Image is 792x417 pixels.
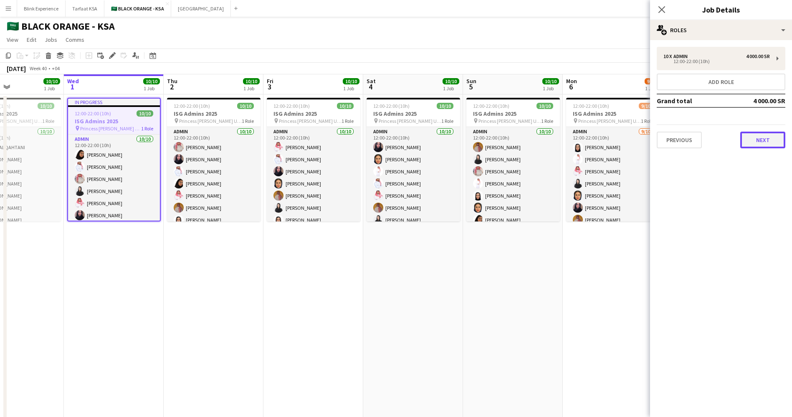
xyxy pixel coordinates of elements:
[650,4,792,15] h3: Job Details
[543,85,559,92] div: 1 Job
[45,36,57,43] span: Jobs
[44,85,60,92] div: 1 Job
[343,78,359,84] span: 10/10
[746,53,770,59] div: 4 000.00 SR
[66,36,84,43] span: Comms
[657,94,733,107] td: Grand total
[266,82,273,92] span: 3
[68,135,160,272] app-card-role: Admin10/1012:00-22:00 (10h)[PERSON_NAME][PERSON_NAME][PERSON_NAME][PERSON_NAME][PERSON_NAME][PERS...
[75,110,111,117] span: 12:00-22:00 (10h)
[645,85,658,92] div: 1 Job
[367,127,460,264] app-card-role: Admin10/1012:00-22:00 (10h)[PERSON_NAME][PERSON_NAME][PERSON_NAME][PERSON_NAME][PERSON_NAME][PERS...
[373,103,410,109] span: 12:00-22:00 (10h)
[166,82,177,92] span: 2
[733,94,785,107] td: 4 000.00 SR
[267,110,360,117] h3: ISG Admins 2025
[137,110,153,117] span: 10/10
[167,77,177,85] span: Thu
[466,127,560,264] app-card-role: Admin10/1012:00-22:00 (10h)[PERSON_NAME][PERSON_NAME][PERSON_NAME][PERSON_NAME][PERSON_NAME][PERS...
[565,82,577,92] span: 6
[66,82,79,92] span: 1
[68,99,160,105] div: In progress
[7,20,115,33] h1: 🇸🇦 BLACK ORANGE - KSA
[566,127,660,264] app-card-role: Admin9/1012:00-22:00 (10h)[PERSON_NAME][PERSON_NAME][PERSON_NAME][PERSON_NAME][PERSON_NAME][PERSO...
[465,82,476,92] span: 5
[41,34,61,45] a: Jobs
[657,132,702,148] button: Previous
[663,53,673,59] div: 10 x
[673,53,691,59] div: Admin
[52,65,60,71] div: +04
[441,118,453,124] span: 1 Role
[536,103,553,109] span: 10/10
[365,82,376,92] span: 4
[28,65,48,71] span: Week 40
[273,103,310,109] span: 12:00-22:00 (10h)
[639,103,653,109] span: 9/10
[641,118,653,124] span: 1 Role
[578,118,641,124] span: Princess [PERSON_NAME] University
[267,98,360,221] app-job-card: 12:00-22:00 (10h)10/10ISG Admins 2025 Princess [PERSON_NAME] University1 RoleAdmin10/1012:00-22:0...
[267,77,273,85] span: Fri
[566,98,660,221] app-job-card: 12:00-22:00 (10h)9/10ISG Admins 2025 Princess [PERSON_NAME] University1 RoleAdmin9/1012:00-22:00 ...
[3,34,22,45] a: View
[541,118,553,124] span: 1 Role
[179,118,242,124] span: Princess [PERSON_NAME] University
[367,110,460,117] h3: ISG Admins 2025
[657,74,785,90] button: Add role
[7,36,18,43] span: View
[23,34,40,45] a: Edit
[27,36,36,43] span: Edit
[167,127,261,264] app-card-role: Admin10/1012:00-22:00 (10h)[PERSON_NAME][PERSON_NAME][PERSON_NAME][PERSON_NAME][PERSON_NAME][PERS...
[141,125,153,132] span: 1 Role
[478,118,541,124] span: Princess [PERSON_NAME] University
[466,77,476,85] span: Sun
[67,98,161,221] app-job-card: In progress12:00-22:00 (10h)10/10ISG Admins 2025 Princess [PERSON_NAME] University1 RoleAdmin10/1...
[650,20,792,40] div: Roles
[645,78,659,84] span: 9/10
[243,85,259,92] div: 1 Job
[243,78,260,84] span: 10/10
[17,0,66,17] button: Blink Experience
[68,117,160,125] h3: ISG Admins 2025
[43,78,60,84] span: 10/10
[466,110,560,117] h3: ISG Admins 2025
[143,78,160,84] span: 10/10
[443,78,459,84] span: 10/10
[566,77,577,85] span: Mon
[279,118,342,124] span: Princess [PERSON_NAME] University
[38,103,54,109] span: 10/10
[167,110,261,117] h3: ISG Admins 2025
[7,64,26,73] div: [DATE]
[174,103,210,109] span: 12:00-22:00 (10h)
[566,110,660,117] h3: ISG Admins 2025
[437,103,453,109] span: 10/10
[573,103,609,109] span: 12:00-22:00 (10h)
[67,77,79,85] span: Wed
[367,77,376,85] span: Sat
[342,118,354,124] span: 1 Role
[473,103,509,109] span: 12:00-22:00 (10h)
[267,127,360,264] app-card-role: Admin10/1012:00-22:00 (10h)[PERSON_NAME][PERSON_NAME][PERSON_NAME][PERSON_NAME][PERSON_NAME][PERS...
[367,98,460,221] app-job-card: 12:00-22:00 (10h)10/10ISG Admins 2025 Princess [PERSON_NAME] University1 RoleAdmin10/1012:00-22:0...
[42,118,54,124] span: 1 Role
[104,0,171,17] button: 🇸🇦 BLACK ORANGE - KSA
[542,78,559,84] span: 10/10
[144,85,159,92] div: 1 Job
[663,59,770,64] div: 12:00-22:00 (10h)
[242,118,254,124] span: 1 Role
[343,85,359,92] div: 1 Job
[171,0,231,17] button: [GEOGRAPHIC_DATA]
[237,103,254,109] span: 10/10
[466,98,560,221] app-job-card: 12:00-22:00 (10h)10/10ISG Admins 2025 Princess [PERSON_NAME] University1 RoleAdmin10/1012:00-22:0...
[62,34,88,45] a: Comms
[167,98,261,221] app-job-card: 12:00-22:00 (10h)10/10ISG Admins 2025 Princess [PERSON_NAME] University1 RoleAdmin10/1012:00-22:0...
[740,132,785,148] button: Next
[337,103,354,109] span: 10/10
